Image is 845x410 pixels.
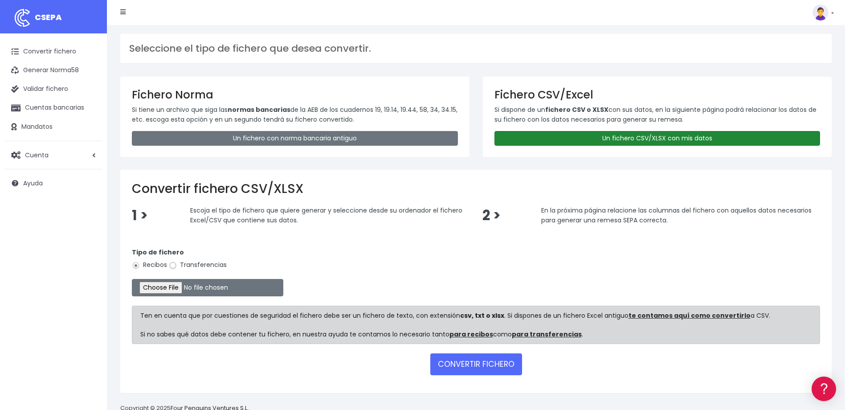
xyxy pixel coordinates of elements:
span: En la próxima página relacione las columnas del fichero con aquellos datos necesarios para genera... [541,206,812,225]
a: Validar fichero [4,80,102,98]
h3: Fichero Norma [132,88,458,101]
strong: Tipo de fichero [132,248,184,257]
p: Si tiene un archivo que siga las de la AEB de los cuadernos 19, 19.14, 19.44, 58, 34, 34.15, etc.... [132,105,458,125]
a: Problemas habituales [9,127,169,140]
div: Ten en cuenta que por cuestiones de seguridad el fichero debe ser un fichero de texto, con extens... [132,306,820,344]
label: Recibos [132,260,167,270]
a: Perfiles de empresas [9,154,169,168]
a: Ayuda [4,174,102,193]
img: profile [812,4,829,20]
span: CSEPA [35,12,62,23]
a: POWERED BY ENCHANT [122,257,171,265]
a: Un fichero CSV/XLSX con mis datos [494,131,821,146]
label: Transferencias [169,260,227,270]
a: te contamos aquí como convertirlo [629,311,751,320]
span: Escoja el tipo de fichero que quiere generar y seleccione desde su ordenador el fichero Excel/CSV... [190,206,462,225]
div: Convertir ficheros [9,98,169,107]
a: Convertir fichero [4,42,102,61]
div: Programadores [9,214,169,222]
h3: Seleccione el tipo de fichero que desea convertir. [129,43,823,54]
h3: Fichero CSV/Excel [494,88,821,101]
span: Cuenta [25,150,49,159]
a: Cuenta [4,146,102,164]
a: General [9,191,169,205]
strong: fichero CSV o XLSX [545,105,608,114]
strong: normas bancarias [228,105,290,114]
span: Ayuda [23,179,43,188]
button: Contáctanos [9,238,169,254]
a: Mandatos [4,118,102,136]
div: Información general [9,62,169,70]
img: logo [11,7,33,29]
a: Un fichero con norma bancaria antiguo [132,131,458,146]
p: Si dispone de un con sus datos, en la siguiente página podrá relacionar los datos de su fichero c... [494,105,821,125]
a: para transferencias [512,330,582,339]
span: 1 > [132,206,148,225]
a: Formatos [9,113,169,127]
a: para recibos [449,330,493,339]
a: Información general [9,76,169,90]
strong: csv, txt o xlsx [460,311,504,320]
a: Videotutoriales [9,140,169,154]
h2: Convertir fichero CSV/XLSX [132,181,820,197]
a: Cuentas bancarias [4,98,102,117]
a: Generar Norma58 [4,61,102,80]
a: API [9,228,169,242]
span: 2 > [482,206,501,225]
button: CONVERTIR FICHERO [430,353,522,375]
div: Facturación [9,177,169,185]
